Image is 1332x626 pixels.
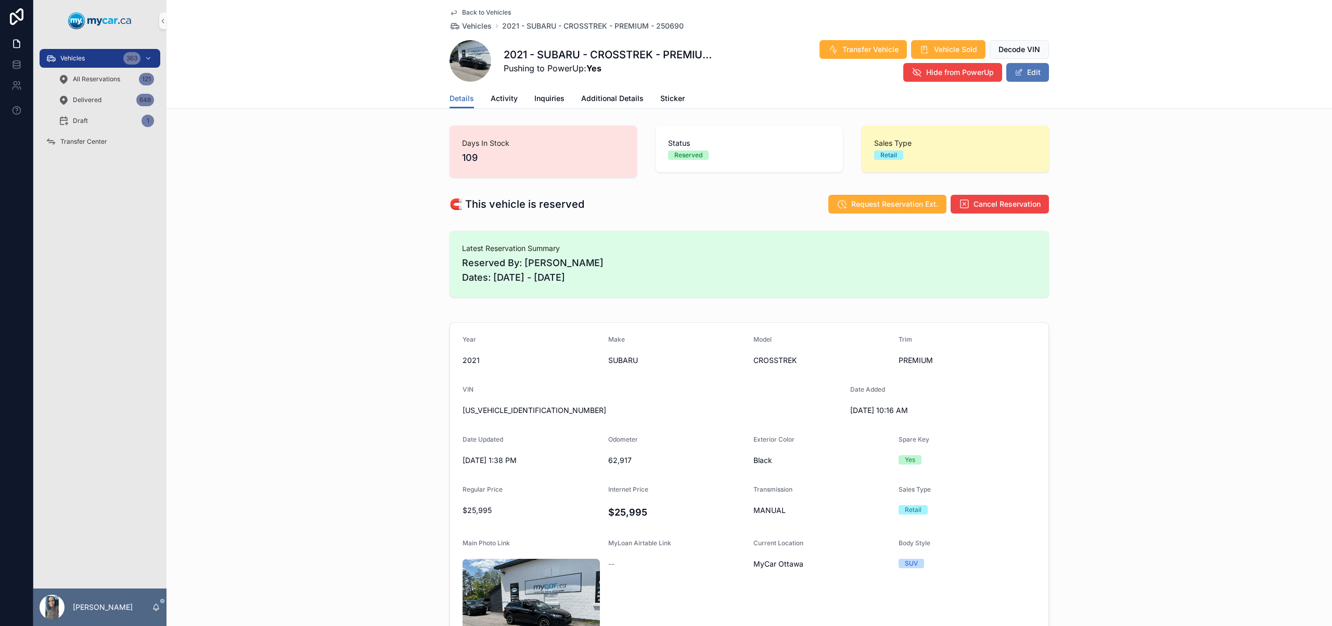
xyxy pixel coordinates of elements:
a: Back to Vehicles [450,8,511,17]
div: 121 [139,73,154,85]
span: Spare Key [899,435,929,443]
span: Regular Price [463,485,503,493]
button: Hide from PowerUp [903,63,1002,82]
span: Transfer Vehicle [842,44,899,55]
span: CROSSTREK [753,355,890,366]
span: Transmission [753,485,792,493]
span: Request Reservation Ext. [851,199,938,209]
button: Transfer Vehicle [819,40,907,59]
span: Internet Price [608,485,648,493]
span: MyLoan Airtable Link [608,539,671,547]
span: Additional Details [581,93,644,104]
span: Sales Type [874,138,1036,148]
a: Inquiries [534,89,565,110]
h1: 2021 - SUBARU - CROSSTREK - PREMIUM - 250690 [504,47,721,62]
a: Details [450,89,474,109]
a: Draft1 [52,111,160,130]
div: Yes [905,455,915,465]
span: Latest Reservation Summary [462,243,1036,254]
img: App logo [68,12,132,29]
span: MANUAL [753,505,890,516]
span: $25,995 [463,505,600,516]
span: MyCar Ottawa [753,559,803,569]
span: Transfer Center [60,137,107,146]
p: [PERSON_NAME] [73,602,133,612]
div: 648 [136,94,154,106]
span: PREMIUM [899,355,1036,366]
a: 2021 - SUBARU - CROSSTREK - PREMIUM - 250690 [502,21,684,31]
button: Edit [1006,63,1049,82]
div: SUV [905,559,918,568]
span: 2021 [463,355,600,366]
div: 1 [142,115,154,127]
span: Sales Type [899,485,931,493]
span: [DATE] 10:16 AM [850,405,988,416]
span: 62,917 [608,455,746,466]
span: Delivered [73,96,101,104]
a: All Reservations121 [52,70,160,89]
span: Back to Vehicles [462,8,511,17]
span: Black [753,455,890,466]
a: Additional Details [581,89,644,110]
span: Trim [899,335,912,343]
div: Retail [880,151,897,160]
h1: 🧲 This vehicle is reserved [450,197,584,211]
span: VIN [463,385,473,393]
span: -- [608,559,614,569]
span: Model [753,335,772,343]
a: Delivered648 [52,91,160,109]
span: Current Location [753,539,803,547]
a: Sticker [660,89,685,110]
span: SUBARU [608,355,746,366]
span: Sticker [660,93,685,104]
button: Decode VIN [990,40,1049,59]
button: Cancel Reservation [951,195,1049,214]
h4: $25,995 [608,505,746,519]
a: Vehicles363 [40,49,160,68]
span: Vehicle Sold [934,44,977,55]
span: Pushing to PowerUp: [504,62,721,74]
div: Reserved [674,151,702,160]
span: Date Added [850,385,885,393]
span: Inquiries [534,93,565,104]
strong: Yes [586,63,601,73]
a: Activity [491,89,518,110]
span: [DATE] 1:38 PM [463,455,600,466]
span: All Reservations [73,75,120,83]
a: Vehicles [450,21,492,31]
button: Vehicle Sold [911,40,985,59]
span: Make [608,335,625,343]
span: Vehicles [60,54,85,62]
span: Year [463,335,476,343]
span: Reserved By: [PERSON_NAME] Dates: [DATE] - [DATE] [462,256,1036,285]
span: Decode VIN [998,44,1040,55]
button: Request Reservation Ext. [828,195,946,214]
span: Body Style [899,539,930,547]
span: Days In Stock [462,138,624,148]
span: Main Photo Link [463,539,510,547]
span: Date Updated [463,435,503,443]
span: Activity [491,93,518,104]
span: 109 [462,151,624,165]
div: 363 [123,52,140,65]
div: Retail [905,505,921,515]
span: Draft [73,117,88,125]
span: Cancel Reservation [974,199,1041,209]
span: Details [450,93,474,104]
div: scrollable content [33,42,166,165]
span: [US_VEHICLE_IDENTIFICATION_NUMBER] [463,405,842,416]
span: Odometer [608,435,638,443]
span: Hide from PowerUp [926,67,994,78]
span: Vehicles [462,21,492,31]
span: Status [668,138,830,148]
a: Transfer Center [40,132,160,151]
span: Exterior Color [753,435,795,443]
